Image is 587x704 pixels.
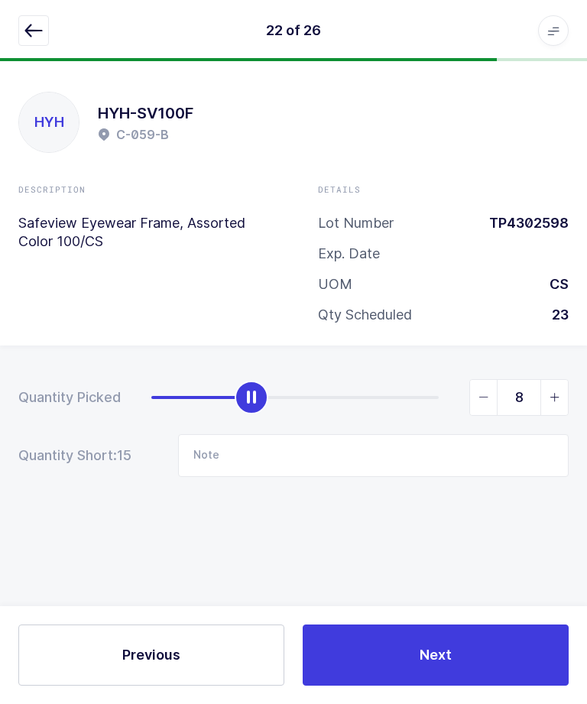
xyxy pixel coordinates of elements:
[420,645,452,664] span: Next
[18,446,148,465] div: Quantity Short:
[266,21,321,40] div: 22 of 26
[18,388,121,407] div: Quantity Picked
[18,625,284,686] button: Previous
[178,434,569,477] input: Note
[303,625,569,686] button: Next
[540,306,569,324] div: 23
[151,379,569,416] div: slider between 0 and 23
[537,275,569,294] div: CS
[318,183,569,196] div: Details
[318,214,394,232] div: Lot Number
[18,214,269,251] p: Safeview Eyewear Frame, Assorted Color 100/CS
[19,92,79,152] div: HYH
[18,183,269,196] div: Description
[117,446,148,465] span: 15
[318,275,352,294] div: UOM
[122,645,180,664] span: Previous
[98,101,193,125] h1: HYH-SV100F
[116,125,169,144] h2: C-059-B
[318,306,412,324] div: Qty Scheduled
[477,214,569,232] div: TP4302598
[318,245,380,263] div: Exp. Date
